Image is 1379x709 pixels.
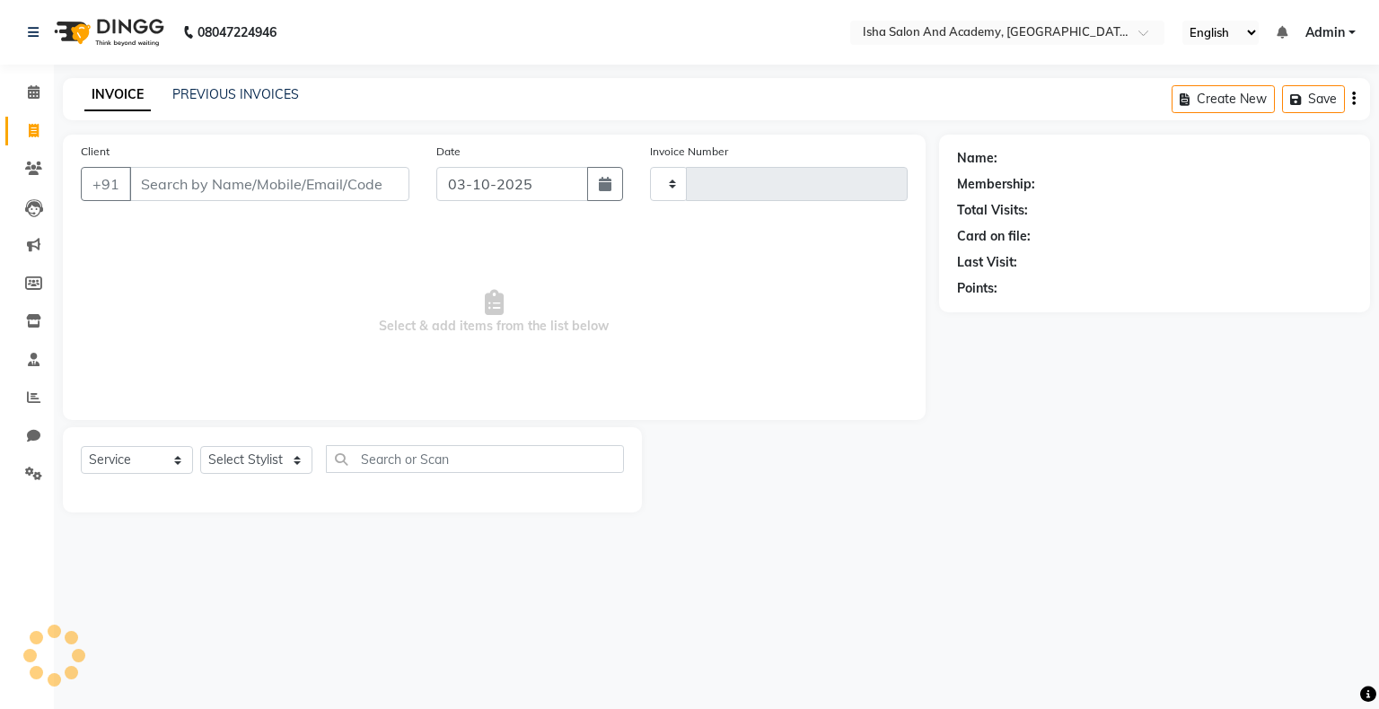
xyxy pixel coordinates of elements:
[957,227,1031,246] div: Card on file:
[198,7,277,57] b: 08047224946
[81,167,131,201] button: +91
[326,445,624,473] input: Search or Scan
[1172,85,1275,113] button: Create New
[46,7,169,57] img: logo
[1282,85,1345,113] button: Save
[957,175,1035,194] div: Membership:
[957,253,1017,272] div: Last Visit:
[436,144,461,160] label: Date
[650,144,728,160] label: Invoice Number
[81,223,908,402] span: Select & add items from the list below
[172,86,299,102] a: PREVIOUS INVOICES
[1305,23,1345,42] span: Admin
[957,201,1028,220] div: Total Visits:
[957,149,997,168] div: Name:
[81,144,110,160] label: Client
[129,167,409,201] input: Search by Name/Mobile/Email/Code
[84,79,151,111] a: INVOICE
[957,279,997,298] div: Points:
